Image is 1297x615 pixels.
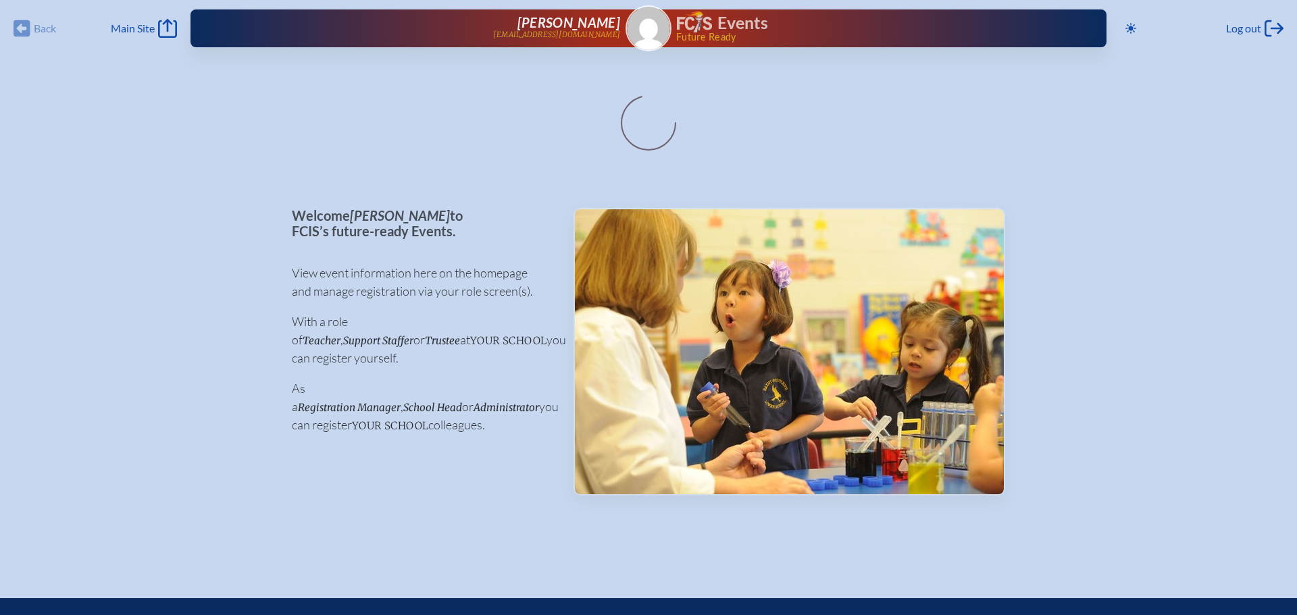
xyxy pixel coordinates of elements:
[292,264,552,300] p: View event information here on the homepage and manage registration via your role screen(s).
[403,401,462,414] span: School Head
[1226,22,1261,35] span: Log out
[343,334,413,347] span: Support Staffer
[292,208,552,238] p: Welcome to FCIS’s future-ready Events.
[303,334,340,347] span: Teacher
[517,14,620,30] span: [PERSON_NAME]
[677,11,1063,42] div: FCIS Events — Future ready
[352,419,428,432] span: your school
[493,30,620,39] p: [EMAIL_ADDRESS][DOMAIN_NAME]
[470,334,546,347] span: your school
[676,32,1063,42] span: Future Ready
[234,15,620,42] a: [PERSON_NAME][EMAIL_ADDRESS][DOMAIN_NAME]
[627,7,670,50] img: Gravatar
[626,5,671,51] a: Gravatar
[425,334,460,347] span: Trustee
[292,379,552,434] p: As a , or you can register colleagues.
[350,207,450,223] span: [PERSON_NAME]
[111,19,177,38] a: Main Site
[474,401,539,414] span: Administrator
[575,209,1004,494] img: Events
[111,22,155,35] span: Main Site
[298,401,401,414] span: Registration Manager
[292,313,552,367] p: With a role of , or at you can register yourself.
